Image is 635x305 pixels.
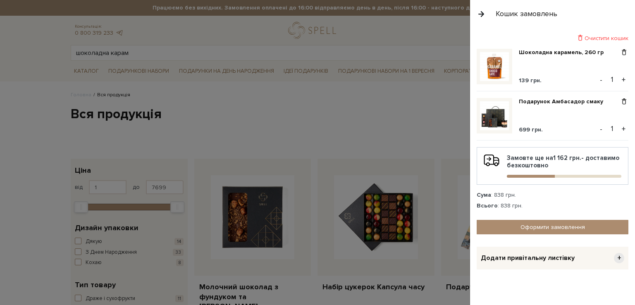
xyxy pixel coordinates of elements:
span: 699 грн. [519,126,543,133]
div: Замовте ще на - доставимо безкоштовно [484,154,621,178]
strong: Сума [477,191,491,198]
a: Подарунок Амбасадор смаку [519,98,609,105]
span: + [614,253,624,263]
button: + [619,123,628,135]
a: Оформити замовлення [477,220,628,234]
div: : 838 грн. [477,191,628,199]
span: 139 грн. [519,77,542,84]
a: Шоколадна карамель, 260 гр [519,49,610,56]
div: Кошик замовлень [496,9,557,19]
button: + [619,74,628,86]
div: : 838 грн. [477,202,628,210]
span: Додати привітальну листівку [481,254,575,262]
img: Шоколадна карамель, 260 гр [480,52,509,81]
button: - [597,123,605,135]
img: Подарунок Амбасадор смаку [480,101,509,130]
strong: Всього [477,202,498,209]
div: Очистити кошик [477,34,628,42]
b: 1 162 грн. [553,154,581,162]
button: - [597,74,605,86]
